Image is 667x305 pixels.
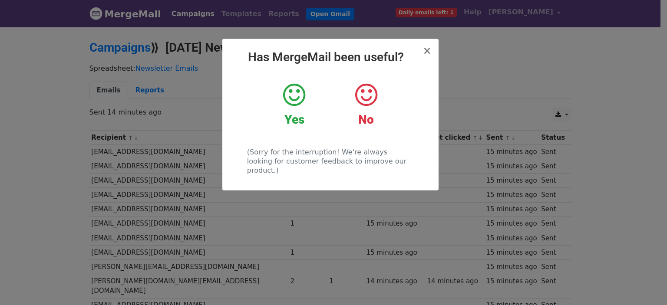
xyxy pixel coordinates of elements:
[265,82,324,127] a: Yes
[229,50,432,65] h2: Has MergeMail been useful?
[284,112,304,127] strong: Yes
[624,263,667,305] iframe: Chat Widget
[423,45,431,57] span: ×
[247,148,413,175] p: (Sorry for the interruption! We're always looking for customer feedback to improve our product.)
[358,112,374,127] strong: No
[337,82,395,127] a: No
[423,46,431,56] button: Close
